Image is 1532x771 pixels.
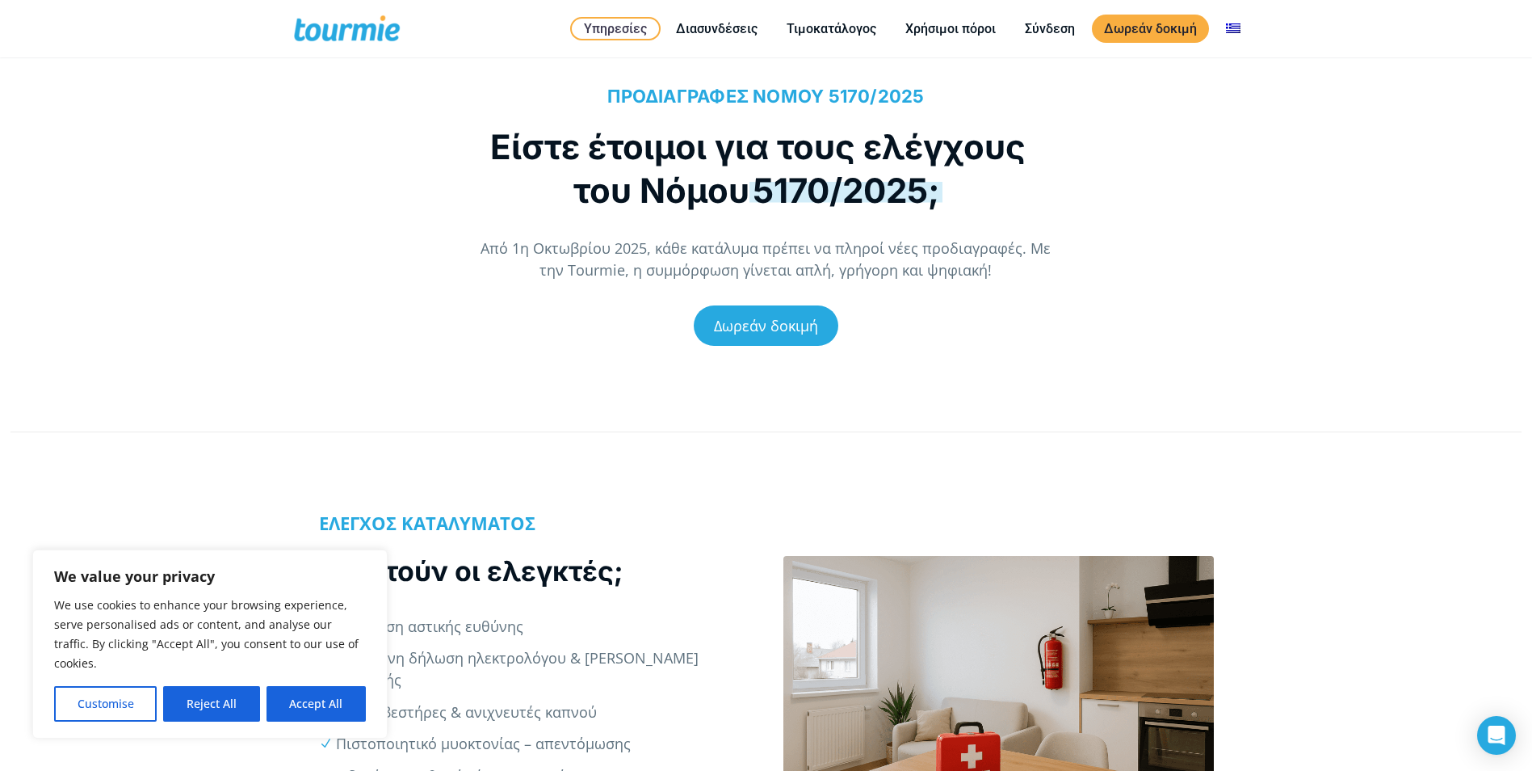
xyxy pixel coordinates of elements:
[1013,19,1087,39] a: Σύνδεση
[664,19,770,39] a: Διασυνδέσεις
[1477,716,1516,755] div: Open Intercom Messenger
[336,701,749,723] li: Πυροσβεστήρες & ανιχνευτές καπνού
[336,733,749,755] li: Πιστοποιητικό μυοκτονίας – απεντόμωσης
[336,647,749,691] li: Υπεύθυνη δήλωση ηλεκτρολόγου & [PERSON_NAME] διαρροής
[319,552,749,590] h2: Τι ζητούν οι ελεγκτές;
[54,567,366,586] p: We value your privacy
[893,19,1008,39] a: Χρήσιμοι πόροι
[54,596,366,673] p: We use cookies to enhance your browsing experience, serve personalised ads or content, and analys...
[267,686,366,722] button: Accept All
[749,170,942,211] span: 5170/2025;
[473,125,1043,213] h1: Είστε έτοιμοι για τους ελέγχους του Νόμου
[1092,15,1209,43] a: Δωρεάν δοκιμή
[336,616,749,638] li: Ασφάλιση αστικής ευθύνης
[319,511,535,535] b: ΕΛΕΓΧΟΣ ΚΑΤΑΛΥΜΑΤΟΣ
[54,686,157,722] button: Customise
[607,86,924,107] span: ΠΡΟΔΙΑΓΡΑΦΕΣ ΝΟΜΟΥ 5170/2025
[774,19,888,39] a: Τιμοκατάλογος
[473,238,1059,281] p: Από 1η Οκτωβρίου 2025, κάθε κατάλυμα πρέπει να πληροί νέες προδιαγραφές. Με την Tourmie, η συμμόρ...
[694,305,838,346] a: Δωρεάν δοκιμή
[163,686,259,722] button: Reject All
[570,17,661,40] a: Υπηρεσίες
